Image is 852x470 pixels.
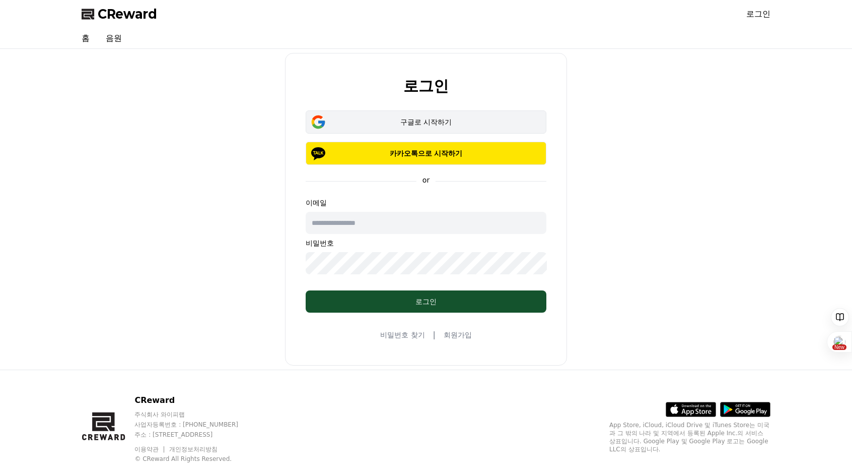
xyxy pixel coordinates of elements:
p: CReward [134,394,257,406]
h2: 로그인 [403,78,449,94]
p: 비밀번호 [306,238,546,248]
a: 대화 [66,320,130,345]
a: 이용약관 [134,446,166,453]
span: | [433,329,436,341]
p: 이메일 [306,198,546,208]
button: 로그인 [306,290,546,313]
button: 구글로 시작하기 [306,110,546,134]
div: 로그인 [326,297,526,307]
p: App Store, iCloud, iCloud Drive 및 iTunes Store는 미국과 그 밖의 나라 및 지역에서 등록된 Apple Inc.의 서비스 상표입니다. Goo... [609,421,770,453]
a: 비밀번호 찾기 [380,330,424,340]
p: 주식회사 와이피랩 [134,410,257,419]
a: 설정 [130,320,193,345]
p: © CReward All Rights Reserved. [134,455,257,463]
span: 설정 [156,335,168,343]
span: 홈 [32,335,38,343]
button: 카카오톡으로 시작하기 [306,142,546,165]
a: 홈 [74,28,98,48]
p: 주소 : [STREET_ADDRESS] [134,431,257,439]
a: 로그인 [746,8,770,20]
p: or [416,175,436,185]
a: 홈 [3,320,66,345]
a: 음원 [98,28,130,48]
span: 대화 [92,335,104,343]
a: CReward [82,6,157,22]
a: 회원가입 [444,330,472,340]
span: CReward [98,6,157,22]
a: 개인정보처리방침 [169,446,218,453]
div: 구글로 시작하기 [320,117,532,127]
p: 사업자등록번호 : [PHONE_NUMBER] [134,421,257,429]
p: 카카오톡으로 시작하기 [320,148,532,158]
